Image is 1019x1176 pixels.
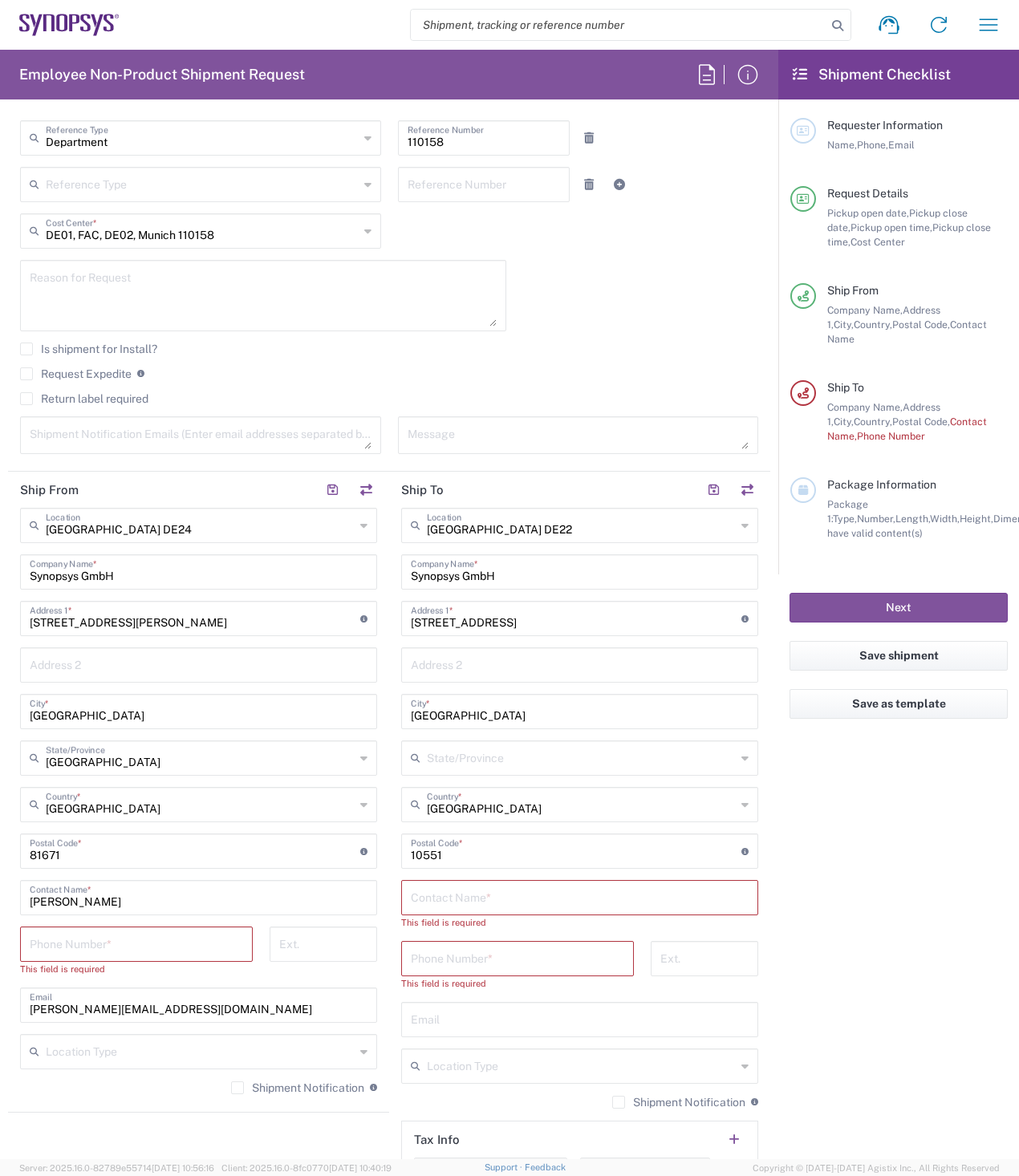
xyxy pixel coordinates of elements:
[152,1163,214,1173] span: [DATE] 10:56:16
[790,641,1008,671] button: Save shipment
[790,689,1008,719] button: Save as template
[827,401,903,413] span: Company Name,
[525,1162,566,1172] a: Feedback
[401,915,758,930] div: This field is required
[854,318,892,330] span: Country,
[895,513,930,525] span: Length,
[608,173,631,196] a: Add Reference
[20,343,157,355] label: Is shipment for Install?
[612,1096,745,1109] label: Shipment Notification
[401,976,634,991] div: This field is required
[753,1161,1000,1175] span: Copyright © [DATE]-[DATE] Agistix Inc., All Rights Reserved
[827,478,936,491] span: Package Information
[827,498,868,525] span: Package 1:
[857,430,925,442] span: Phone Number
[827,207,909,219] span: Pickup open date,
[834,416,854,428] span: City,
[793,65,951,84] h2: Shipment Checklist
[827,119,943,132] span: Requester Information
[834,318,854,330] span: City,
[827,381,864,394] span: Ship To
[851,236,905,248] span: Cost Center
[20,482,79,498] h2: Ship From
[578,127,600,149] a: Remove Reference
[790,593,1008,622] button: Next
[833,513,857,525] span: Type,
[414,1132,460,1148] h2: Tax Info
[329,1163,392,1173] span: [DATE] 10:40:19
[20,392,148,405] label: Return label required
[857,513,895,525] span: Number,
[401,482,444,498] h2: Ship To
[827,187,908,200] span: Request Details
[892,416,950,428] span: Postal Code,
[19,1163,214,1173] span: Server: 2025.16.0-82789e55714
[221,1163,392,1173] span: Client: 2025.16.0-8fc0770
[854,416,892,428] span: Country,
[411,10,826,40] input: Shipment, tracking or reference number
[827,139,857,151] span: Name,
[888,139,915,151] span: Email
[892,318,950,330] span: Postal Code,
[578,173,600,196] a: Remove Reference
[857,139,888,151] span: Phone,
[20,962,253,976] div: This field is required
[930,513,960,525] span: Width,
[827,304,903,316] span: Company Name,
[19,65,305,84] h2: Employee Non-Product Shipment Request
[960,513,993,525] span: Height,
[827,284,879,297] span: Ship From
[851,221,932,233] span: Pickup open time,
[20,367,132,380] label: Request Expedite
[485,1162,525,1172] a: Support
[231,1081,364,1094] label: Shipment Notification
